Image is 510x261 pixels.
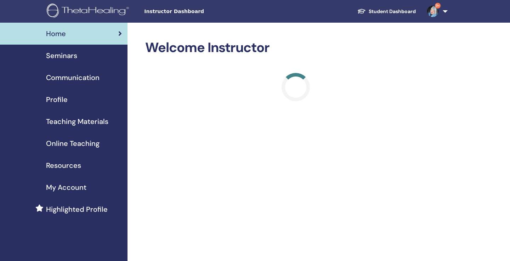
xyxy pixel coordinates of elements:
img: graduation-cap-white.svg [357,8,366,14]
a: Student Dashboard [352,5,421,18]
span: My Account [46,182,86,193]
span: Communication [46,72,100,83]
span: 9+ [435,3,441,8]
img: default.jpg [427,6,438,17]
span: Home [46,28,66,39]
span: Online Teaching [46,138,100,149]
span: Resources [46,160,81,171]
span: Teaching Materials [46,116,108,127]
h2: Welcome Instructor [145,40,446,56]
span: Profile [46,94,68,105]
span: Instructor Dashboard [144,8,250,15]
span: Seminars [46,50,77,61]
span: Highlighted Profile [46,204,108,215]
img: logo.png [47,4,131,19]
